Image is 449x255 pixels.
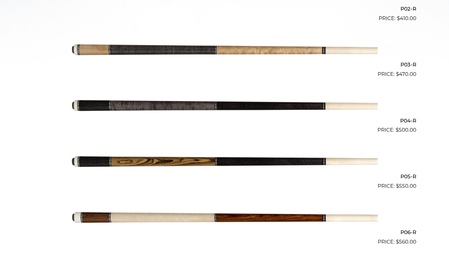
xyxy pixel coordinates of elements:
bdi: 410.00 [397,15,416,21]
h2: P06-R [33,227,416,238]
bdi: 470.00 [396,71,416,77]
span: $ [396,239,399,245]
span: $ [396,183,399,189]
span: $ [396,71,399,77]
img: P04-R [71,81,378,132]
img: P05-R [71,136,378,187]
bdi: 560.00 [396,239,416,245]
h2: P02-R [33,3,416,14]
span: $ [397,15,400,21]
a: P04-R $500.00 [33,81,416,134]
h2: P03-R [33,59,416,70]
h2: P05-R [33,171,416,182]
img: P03-R [71,25,378,76]
bdi: 550.00 [396,183,416,189]
img: P06-R [71,193,378,243]
span: $ [396,127,399,133]
a: P06-R $560.00 [33,193,416,246]
bdi: 500.00 [396,127,416,133]
h2: P04-R [33,115,416,126]
a: P03-R $470.00 [33,25,416,78]
a: P05-R $550.00 [33,136,416,190]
